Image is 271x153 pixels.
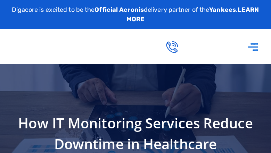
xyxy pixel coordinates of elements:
img: Digacore logo 1 [13,31,89,63]
strong: Yankees [209,6,236,14]
div: Menu Toggle [244,37,262,56]
strong: Official Acronis [95,6,144,14]
p: Digacore is excited to be the delivery partner of the . [5,5,266,24]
